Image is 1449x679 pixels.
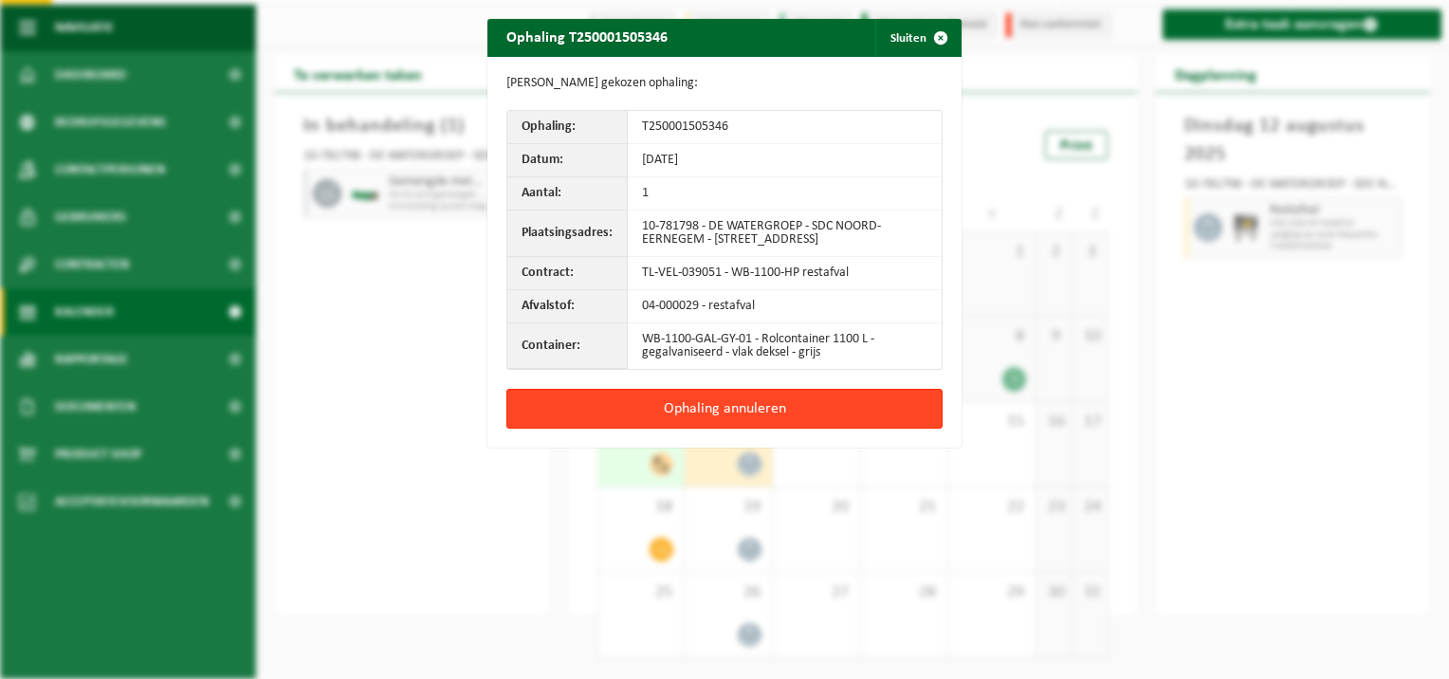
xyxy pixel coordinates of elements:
th: Container: [507,323,628,369]
th: Aantal: [507,177,628,211]
th: Afvalstof: [507,290,628,323]
th: Datum: [507,144,628,177]
td: WB-1100-GAL-GY-01 - Rolcontainer 1100 L - gegalvaniseerd - vlak deksel - grijs [628,323,942,369]
p: [PERSON_NAME] gekozen ophaling: [506,76,943,91]
button: Ophaling annuleren [506,389,943,429]
td: TL-VEL-039051 - WB-1100-HP restafval [628,257,942,290]
td: [DATE] [628,144,942,177]
td: 10-781798 - DE WATERGROEP - SDC NOORD-EERNEGEM - [STREET_ADDRESS] [628,211,942,257]
h2: Ophaling T250001505346 [487,19,687,55]
td: 1 [628,177,942,211]
button: Sluiten [875,19,960,57]
th: Ophaling: [507,111,628,144]
th: Plaatsingsadres: [507,211,628,257]
th: Contract: [507,257,628,290]
td: 04-000029 - restafval [628,290,942,323]
td: T250001505346 [628,111,942,144]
